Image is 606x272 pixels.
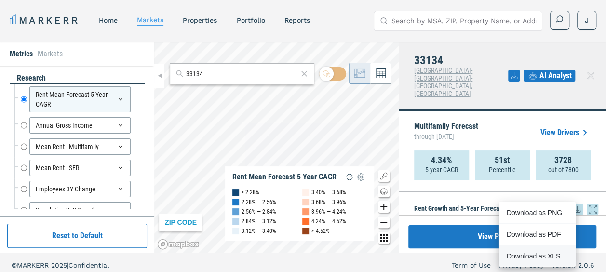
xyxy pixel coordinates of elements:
[29,138,131,155] div: Mean Rent - Multifamily
[391,11,536,30] input: Search by MSA, ZIP, Property Name, or Address
[137,16,163,24] a: markets
[311,226,330,236] div: > 4.52%
[68,261,109,269] span: Confidential
[10,73,145,84] div: research
[506,251,562,261] div: Download as XLS
[378,232,390,244] button: Other options map button
[506,230,562,239] div: Download as PDF
[414,54,508,67] h4: 33134
[498,202,575,224] div: Download as PNG
[311,207,346,217] div: 3.96% — 4.24%
[242,188,259,197] div: < 2.28%
[378,186,390,197] button: Change style map button
[539,70,572,82] span: AI Analyst
[489,165,516,175] p: Percentile
[29,160,131,176] div: Mean Rent - SFR
[378,201,390,213] button: Zoom in map button
[159,214,202,231] div: ZIP CODE
[498,245,575,267] div: Download as XLS
[524,70,575,82] button: AI Analyst
[186,69,298,79] input: Search by MSA or ZIP Code
[236,16,265,24] a: Portfolio
[414,130,478,143] span: through [DATE]
[355,171,367,183] img: Settings
[414,204,598,215] h5: Rent Growth and 5-Year Forecast
[284,16,310,24] a: reports
[12,261,17,269] span: ©
[29,181,131,197] div: Employees 3Y Change
[38,48,63,60] li: Markets
[311,217,346,226] div: 4.24% — 4.52%
[242,197,276,207] div: 2.28% — 2.56%
[183,16,217,24] a: properties
[311,188,346,197] div: 3.40% — 3.68%
[431,155,452,165] strong: 4.34%
[29,86,131,112] div: Rent Mean Forecast 5 Year CAGR
[498,224,575,245] div: Download as PDF
[585,15,589,25] span: J
[554,155,572,165] strong: 3728
[17,261,51,269] span: MARKERR
[154,42,399,253] canvas: Map
[452,260,491,270] a: Term of Use
[157,239,200,250] a: Mapbox logo
[7,224,147,248] button: Reset to Default
[311,197,346,207] div: 3.68% — 3.96%
[29,117,131,134] div: Annual Gross Income
[548,165,579,175] p: out of 7800
[378,217,390,228] button: Zoom out map button
[232,172,337,182] div: Rent Mean Forecast 5 Year CAGR
[414,122,478,143] p: Multifamily Forecast
[577,11,596,30] button: J
[495,155,510,165] strong: 51st
[425,165,458,175] p: 5-year CAGR
[242,217,276,226] div: 2.84% — 3.12%
[242,226,276,236] div: 3.12% — 3.40%
[408,225,596,248] button: View Properties
[540,127,591,138] a: View Drivers
[51,261,68,269] span: 2025 |
[378,170,390,182] button: Show/Hide Legend Map Button
[506,208,562,218] div: Download as PNG
[344,171,355,183] img: Reload Legend
[414,67,472,97] span: [GEOGRAPHIC_DATA]-[GEOGRAPHIC_DATA]-[GEOGRAPHIC_DATA], [GEOGRAPHIC_DATA]
[242,207,276,217] div: 2.56% — 2.84%
[10,14,80,27] a: MARKERR
[29,202,131,218] div: Population YoY Growth
[99,16,118,24] a: home
[10,48,33,60] li: Metrics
